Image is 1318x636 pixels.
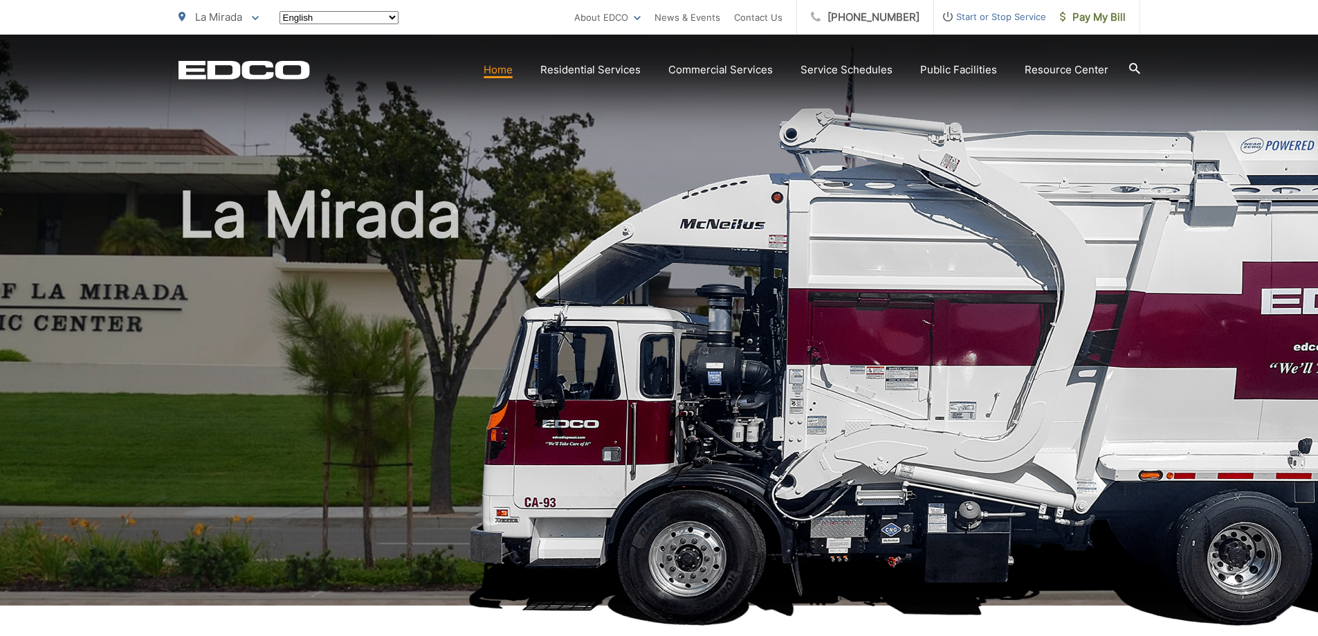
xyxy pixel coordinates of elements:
[195,10,242,24] span: La Mirada
[800,62,893,78] a: Service Schedules
[1060,9,1126,26] span: Pay My Bill
[574,9,641,26] a: About EDCO
[920,62,997,78] a: Public Facilities
[280,11,399,24] select: Select a language
[734,9,782,26] a: Contact Us
[484,62,513,78] a: Home
[179,60,310,80] a: EDCD logo. Return to the homepage.
[668,62,773,78] a: Commercial Services
[1025,62,1108,78] a: Resource Center
[655,9,720,26] a: News & Events
[179,180,1140,618] h1: La Mirada
[540,62,641,78] a: Residential Services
